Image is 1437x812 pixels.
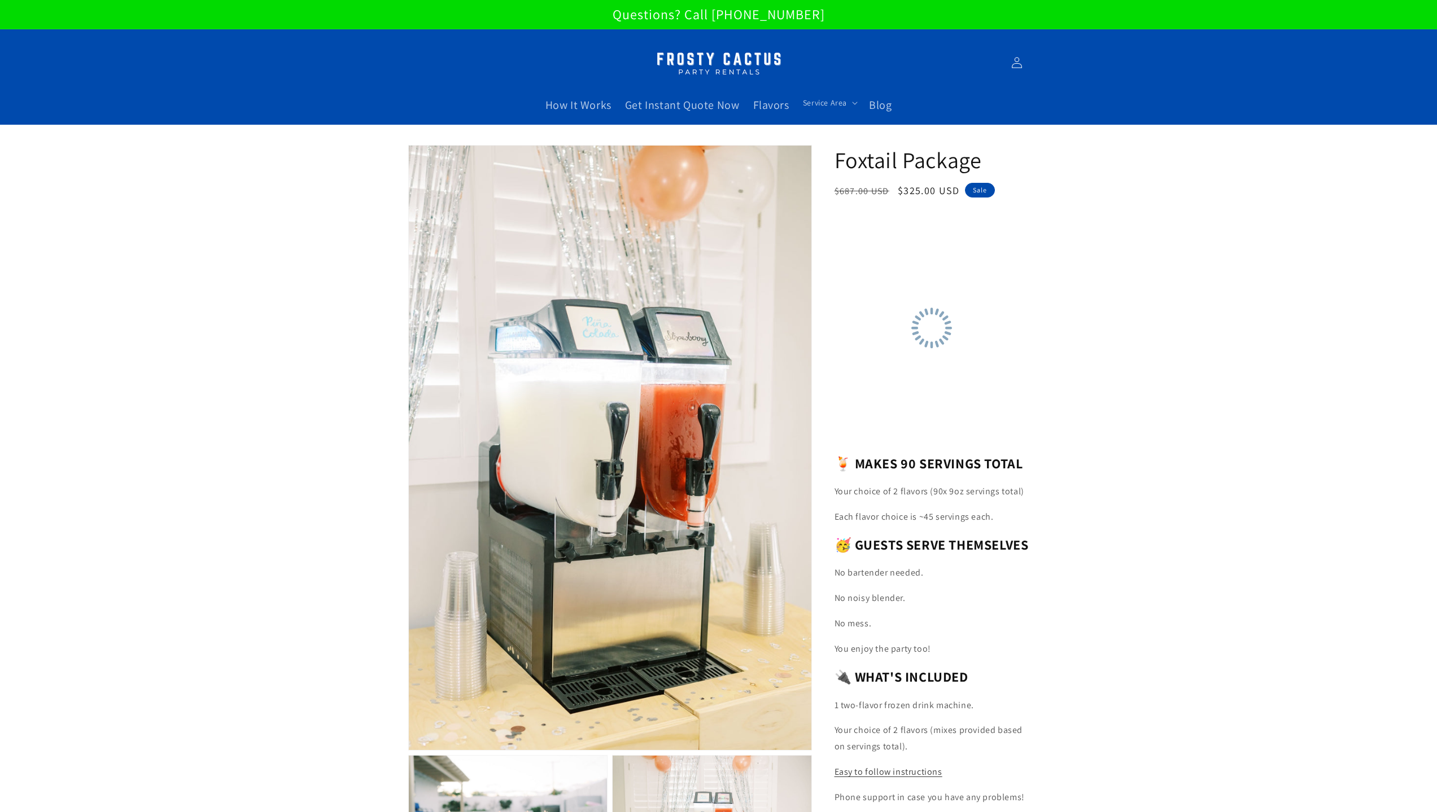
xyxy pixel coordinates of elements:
[898,184,959,197] span: $325.00 USD
[835,668,968,686] b: 🔌 WHAT'S INCLUDED
[835,724,1023,752] span: Your choice of 2 flavors (mixes provided based on servings total).
[835,592,906,604] span: No noisy blender.
[648,45,789,81] img: Margarita Machine Rental in Scottsdale, Phoenix, Tempe, Chandler, Gilbert, Mesa and Maricopa
[835,145,1029,174] h1: Foxtail Package
[753,98,789,112] span: Flavors
[835,511,994,523] span: Each flavor choice is ~45 servings each.
[835,185,889,197] s: $687.00 USD
[746,91,796,119] a: Flavors
[835,536,1029,554] b: 🥳 GUESTS SERVE THEMSELVES
[803,98,847,108] span: Service Area
[835,766,942,778] a: Easy to follow instructions
[835,567,924,578] span: ​​No bartender needed.
[835,454,1023,472] b: 🍹 MAKES 90 SERVINGS TOTAL
[618,91,746,119] a: Get Instant Quote Now
[796,91,862,115] summary: Service Area
[835,617,872,629] span: No mess.
[869,98,892,112] span: Blog
[545,98,612,112] span: How It Works
[965,183,995,197] span: Sale
[835,643,931,655] span: You enjoy the party too!
[835,485,1024,497] span: Your choice of 2 flavors (90x 9oz servings total)
[835,699,974,711] span: 1 two-flavor frozen drink machine.
[539,91,618,119] a: How It Works
[862,91,898,119] a: Blog
[835,791,1025,803] span: Phone support in case you have any problems!
[625,98,740,112] span: Get Instant Quote Now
